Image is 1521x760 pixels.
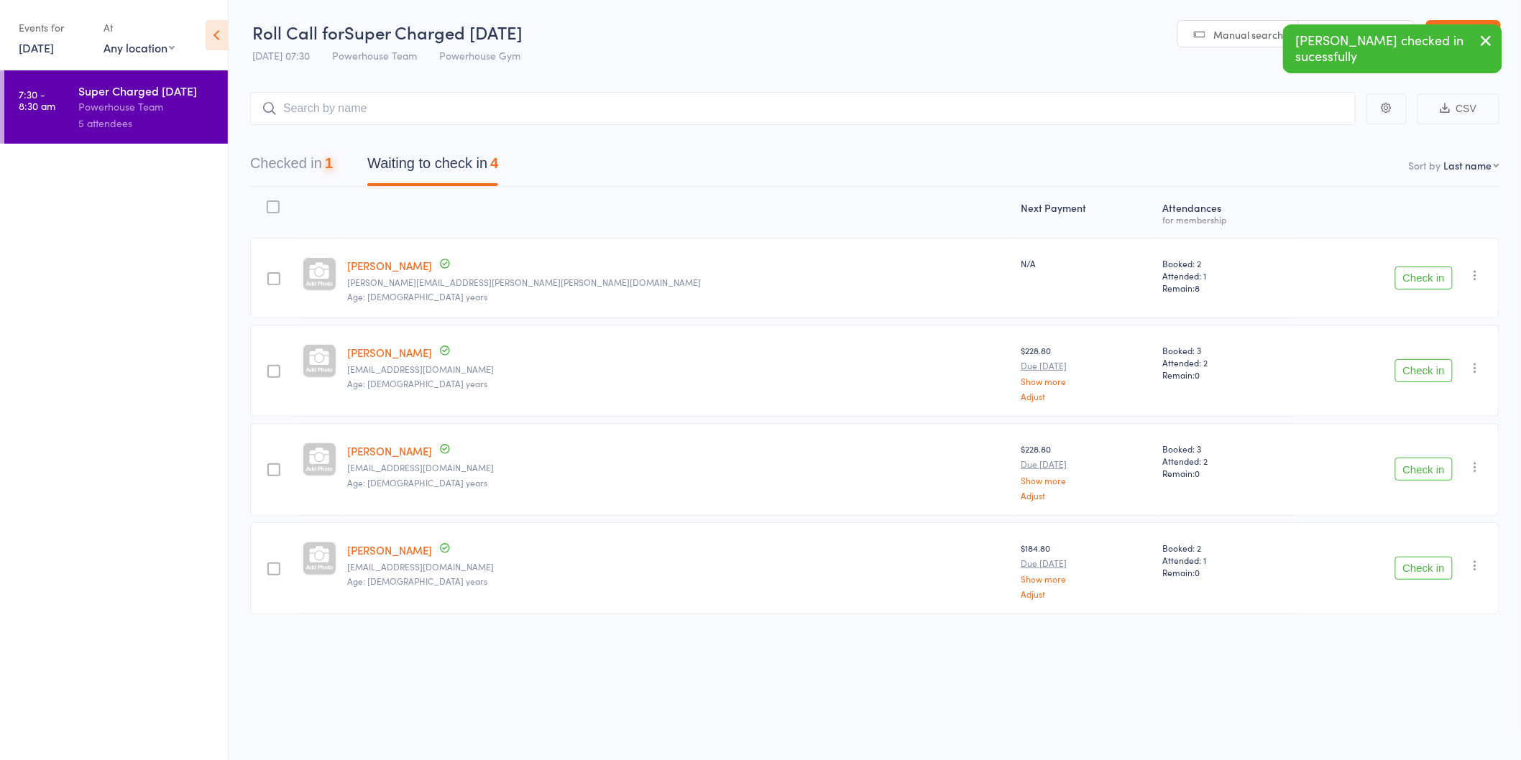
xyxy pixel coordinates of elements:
div: Powerhouse Team [78,98,216,115]
a: Exit roll call [1426,20,1501,49]
a: [PERSON_NAME] [348,345,433,360]
a: [PERSON_NAME] [348,443,433,458]
span: 0 [1195,566,1200,578]
span: Remain: [1163,369,1291,381]
small: Due [DATE] [1021,558,1151,568]
a: Show more [1021,376,1151,386]
span: Age: [DEMOGRAPHIC_DATA] years [348,476,488,488]
div: 5 attendees [78,115,216,131]
a: [PERSON_NAME] [348,258,433,273]
span: Attended: 2 [1163,356,1291,369]
button: Check in [1395,458,1453,481]
div: Any location [104,40,175,55]
span: Attended: 2 [1163,455,1291,467]
span: 8 [1195,282,1200,294]
label: Sort by [1409,158,1441,172]
div: N/A [1021,257,1151,269]
button: Waiting to check in4 [367,148,498,186]
span: Remain: [1163,467,1291,479]
span: [DATE] 07:30 [252,48,310,62]
div: Last name [1444,158,1492,172]
div: Atten­dances [1157,193,1297,231]
small: ihosmond@gmail.com [348,562,1010,572]
small: Due [DATE] [1021,459,1151,469]
small: mailkochardy@yahoo.com [348,364,1010,374]
time: 7:30 - 8:30 am [19,88,55,111]
div: Super Charged [DATE] [78,83,216,98]
span: 0 [1195,369,1200,381]
div: 4 [490,155,498,171]
a: Show more [1021,574,1151,583]
a: Adjust [1021,391,1151,401]
a: Adjust [1021,589,1151,598]
small: Due [DATE] [1021,361,1151,371]
a: Show more [1021,476,1151,485]
button: CSV [1417,93,1499,124]
a: [DATE] [19,40,54,55]
span: Super Charged [DATE] [344,20,523,44]
span: Attended: 1 [1163,554,1291,566]
small: nicolesamanthamitchell@yahoo.com.au [348,463,1010,473]
a: [PERSON_NAME] [348,542,433,557]
div: $184.80 [1021,542,1151,598]
button: Checked in1 [250,148,333,186]
span: Remain: [1163,282,1291,294]
div: for membership [1163,215,1291,224]
span: Booked: 3 [1163,344,1291,356]
a: Adjust [1021,491,1151,500]
span: Booked: 3 [1163,442,1291,455]
div: [PERSON_NAME] checked in sucessfully [1283,24,1502,73]
button: Check in [1395,557,1453,580]
div: 1 [325,155,333,171]
span: Booked: 2 [1163,542,1291,554]
a: 7:30 -8:30 amSuper Charged [DATE]Powerhouse Team5 attendees [4,70,228,144]
button: Check in [1395,359,1453,382]
span: 0 [1195,467,1200,479]
span: Powerhouse Gym [439,48,520,62]
div: At [104,16,175,40]
div: $228.80 [1021,344,1151,401]
small: pamela.joy.gilbert@gmail.com [348,277,1010,287]
div: Events for [19,16,89,40]
span: Roll Call for [252,20,344,44]
span: Manual search [1214,27,1284,42]
button: Check in [1395,267,1453,289]
span: Remain: [1163,566,1291,578]
span: Age: [DEMOGRAPHIC_DATA] years [348,290,488,302]
div: $228.80 [1021,442,1151,499]
div: Next Payment [1015,193,1157,231]
input: Search by name [250,92,1356,125]
span: Attended: 1 [1163,269,1291,282]
span: Powerhouse Team [332,48,417,62]
span: Booked: 2 [1163,257,1291,269]
span: Age: [DEMOGRAPHIC_DATA] years [348,377,488,389]
span: Age: [DEMOGRAPHIC_DATA] years [348,575,488,587]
